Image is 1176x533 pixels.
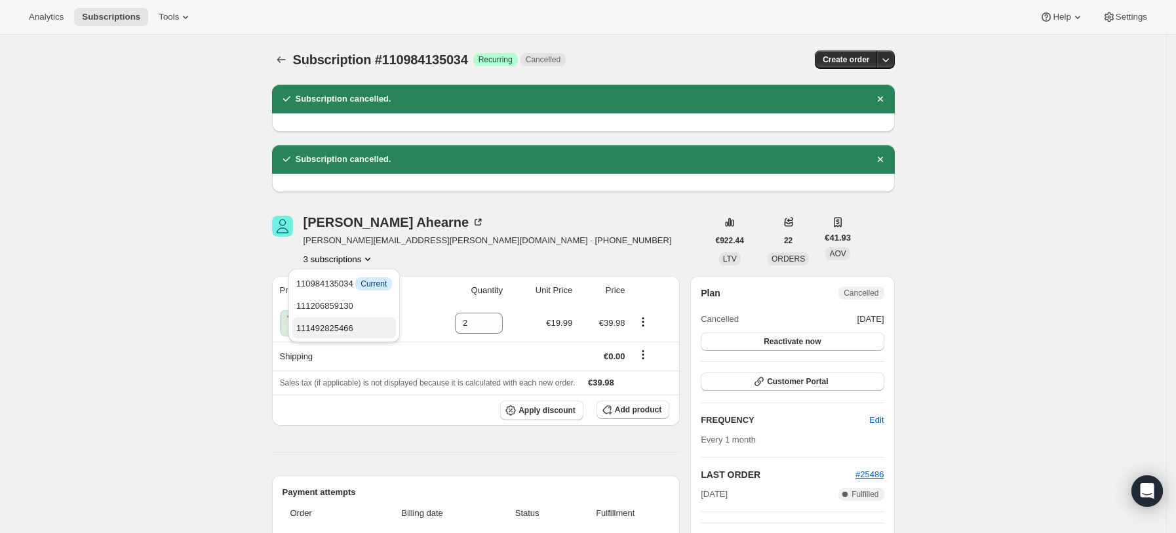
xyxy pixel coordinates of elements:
button: Analytics [21,8,71,26]
span: Apply discount [519,405,576,416]
span: 111206859130 [296,301,353,311]
h2: Payment attempts [283,486,670,499]
button: Create order [815,50,877,69]
img: product img [280,310,306,336]
th: Order [283,499,356,528]
th: Quantity [420,276,507,305]
span: Subscription #110984135034 [293,52,468,67]
h2: Subscription cancelled. [296,153,391,166]
button: Apply discount [500,401,583,420]
a: #25486 [855,469,884,479]
button: #25486 [855,468,884,481]
button: Product actions [304,252,375,266]
button: Help [1032,8,1091,26]
span: Fulfillment [569,507,661,520]
button: 111492825466 [292,317,396,338]
span: €0.00 [604,351,625,361]
span: Analytics [29,12,64,22]
span: Reactivate now [764,336,821,347]
span: €19.99 [546,318,572,328]
span: €41.93 [825,231,851,245]
span: Sales tax (if applicable) is not displayed because it is calculated with each new order. [280,378,576,387]
button: 110984135034 InfoCurrent [292,273,396,294]
button: 111206859130 [292,295,396,316]
div: [PERSON_NAME] Ahearne [304,216,485,229]
span: Current [361,279,387,289]
button: Tools [151,8,200,26]
h2: FREQUENCY [701,414,869,427]
span: Tools [159,12,179,22]
h2: Plan [701,286,720,300]
span: ORDERS [772,254,805,264]
button: Customer Portal [701,372,884,391]
button: Product actions [633,315,654,329]
button: Subscriptions [272,50,290,69]
button: Dismiss notification [871,150,890,168]
div: Open Intercom Messenger [1131,475,1163,507]
button: Subscriptions [74,8,148,26]
span: Billing date [359,507,485,520]
span: Fulfilled [852,489,878,500]
button: Dismiss notification [871,90,890,108]
th: Unit Price [507,276,576,305]
span: Create order [823,54,869,65]
span: AOV [829,249,846,258]
span: [DATE] [857,313,884,326]
button: 22 [776,231,800,250]
button: Shipping actions [633,347,654,362]
span: €922.44 [716,235,744,246]
span: LTV [723,254,737,264]
button: Add product [597,401,669,419]
span: Edit [869,414,884,427]
th: Shipping [272,342,421,370]
button: €922.44 [708,231,752,250]
span: Add product [615,405,661,415]
span: Cancelled [526,54,560,65]
button: Edit [861,410,892,431]
h2: Subscription cancelled. [296,92,391,106]
span: [PERSON_NAME][EMAIL_ADDRESS][PERSON_NAME][DOMAIN_NAME] · [PHONE_NUMBER] [304,234,672,247]
button: Reactivate now [701,332,884,351]
span: Settings [1116,12,1147,22]
span: 110984135034 [296,279,392,288]
span: 111492825466 [296,323,353,333]
span: 22 [784,235,793,246]
span: [DATE] [701,488,728,501]
span: €39.98 [599,318,625,328]
span: Customer Portal [767,376,828,387]
span: Every 1 month [701,435,756,444]
span: Recurring [479,54,513,65]
th: Price [576,276,629,305]
span: Marie Ahearne [272,216,293,237]
span: Subscriptions [82,12,140,22]
span: Help [1053,12,1070,22]
span: Cancelled [844,288,878,298]
span: Status [493,507,561,520]
span: €39.98 [588,378,614,387]
button: Settings [1095,8,1155,26]
span: Cancelled [701,313,739,326]
h2: LAST ORDER [701,468,855,481]
th: Product [272,276,421,305]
